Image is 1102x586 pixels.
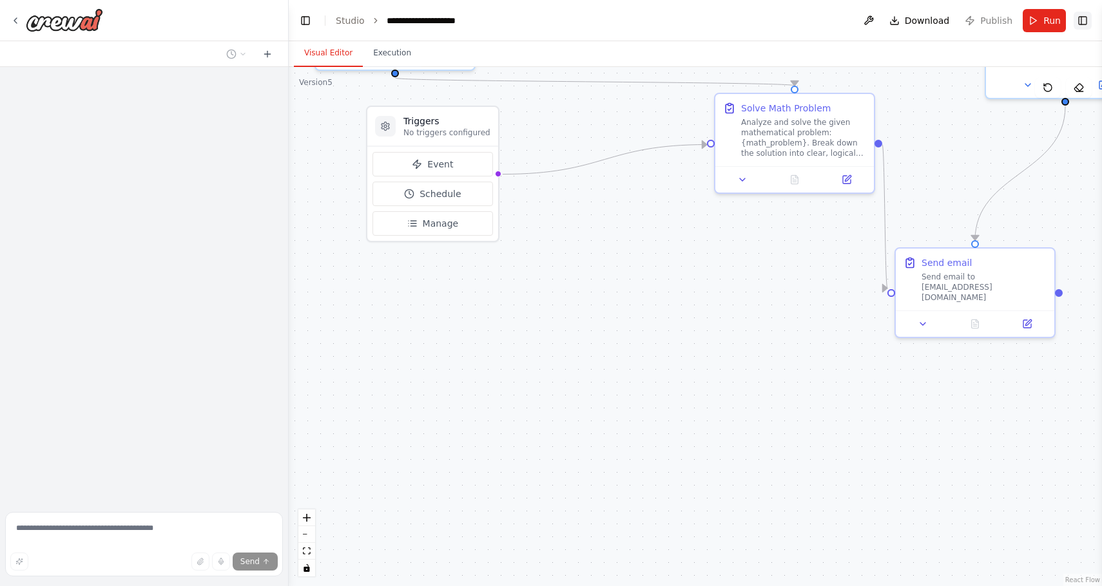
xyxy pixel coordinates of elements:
button: Manage [372,211,493,236]
button: Open in side panel [824,172,869,187]
button: fit view [298,543,315,560]
div: TriggersNo triggers configuredEventScheduleManage [366,106,499,242]
button: Schedule [372,182,493,206]
span: Download [905,14,950,27]
button: zoom in [298,509,315,526]
img: Logo [26,8,103,32]
g: Edge from 06fe31bd-0d9c-489c-965f-cf70f1ae2103 to 0939afd4-6267-430d-8d04-12c3c98b520f [969,106,1072,240]
g: Edge from 72ccfb24-babb-4bce-82a5-098260769a2c to b5b9bd26-ef0c-42f6-8235-4e6289c4169f [389,73,801,91]
button: Show right sidebar [1074,12,1092,30]
div: Analyze and solve the given mathematical problem: {math_problem}. Break down the solution into cl... [741,117,866,158]
button: Download [884,9,955,32]
button: Switch to previous chat [221,46,252,62]
div: Send emailSend email to [EMAIL_ADDRESS][DOMAIN_NAME] [894,247,1056,338]
button: toggle interactivity [298,560,315,576]
div: Solve Math Problem [741,102,831,115]
div: Solve Math ProblemAnalyze and solve the given mathematical problem: {math_problem}. Break down th... [714,93,875,194]
a: Studio [336,15,365,26]
button: Hide left sidebar [296,12,314,30]
g: Edge from triggers to b5b9bd26-ef0c-42f6-8235-4e6289c4169f [503,138,707,181]
nav: breadcrumb [336,14,480,27]
button: Upload files [191,553,209,571]
span: Event [427,158,453,171]
button: No output available [948,316,1003,332]
button: Run [1023,9,1066,32]
button: Open in side panel [1005,316,1049,332]
span: Manage [423,217,459,230]
button: zoom out [298,526,315,543]
button: Execution [363,40,421,67]
span: Run [1043,14,1061,27]
p: No triggers configured [403,128,490,138]
span: Schedule [420,187,461,200]
button: No output available [768,172,822,187]
button: Improve this prompt [10,553,28,571]
a: React Flow attribution [1065,576,1100,583]
span: Send [240,556,260,567]
button: Event [372,152,493,176]
button: Click to speak your automation idea [212,553,230,571]
h3: Triggers [403,115,490,128]
div: Send email [922,256,972,269]
div: Send email to [EMAIL_ADDRESS][DOMAIN_NAME] [922,272,1047,303]
button: Start a new chat [257,46,278,62]
button: Visual Editor [294,40,363,67]
div: Version 5 [299,77,333,88]
div: React Flow controls [298,509,315,576]
g: Edge from b5b9bd26-ef0c-42f6-8235-4e6289c4169f to 0939afd4-6267-430d-8d04-12c3c98b520f [875,138,895,295]
button: Send [233,553,278,571]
